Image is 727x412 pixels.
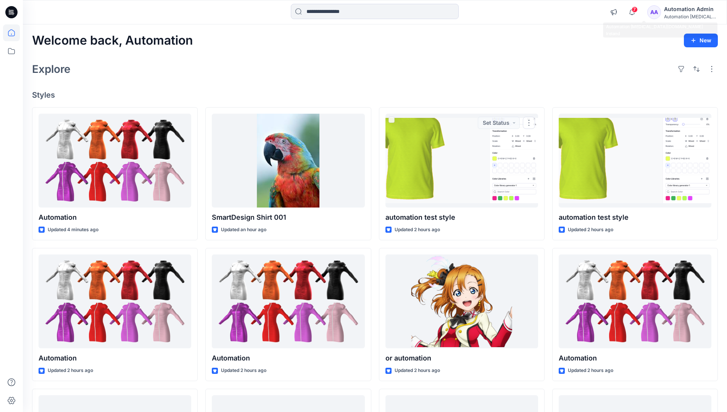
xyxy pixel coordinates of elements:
[664,14,717,19] div: Automation [MEDICAL_DATA]...
[395,367,440,375] p: Updated 2 hours ago
[39,254,191,349] a: Automation
[559,114,711,208] a: automation test style
[212,254,364,349] a: Automation
[684,34,718,47] button: New
[632,6,638,13] span: 7
[32,34,193,48] h2: Welcome back, Automation
[212,114,364,208] a: SmartDesign Shirt 001
[212,212,364,223] p: SmartDesign Shirt 001
[385,212,538,223] p: automation test style
[559,353,711,364] p: Automation
[664,5,717,14] div: Automation Admin
[221,367,266,375] p: Updated 2 hours ago
[559,254,711,349] a: Automation
[48,226,98,234] p: Updated 4 minutes ago
[32,90,718,100] h4: Styles
[32,63,71,75] h2: Explore
[559,212,711,223] p: automation test style
[395,226,440,234] p: Updated 2 hours ago
[212,353,364,364] p: Automation
[568,226,613,234] p: Updated 2 hours ago
[647,5,661,19] div: AA
[48,367,93,375] p: Updated 2 hours ago
[385,254,538,349] a: or automation
[385,114,538,208] a: automation test style
[39,212,191,223] p: Automation
[568,367,613,375] p: Updated 2 hours ago
[385,353,538,364] p: or automation
[39,353,191,364] p: Automation
[39,114,191,208] a: Automation
[221,226,266,234] p: Updated an hour ago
